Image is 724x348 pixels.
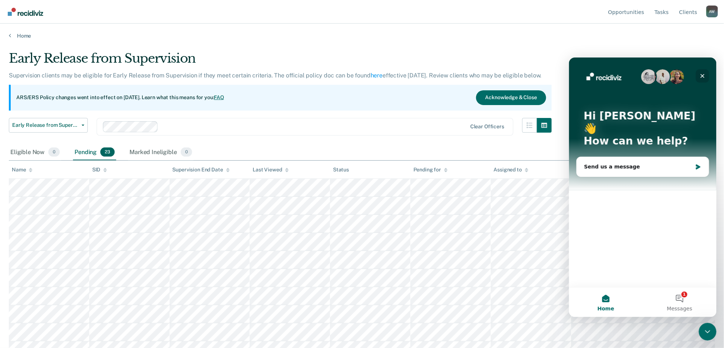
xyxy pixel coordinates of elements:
div: Pending for [413,167,448,173]
div: A W [706,6,718,17]
div: Eligible Now0 [9,145,61,161]
div: Status [333,167,349,173]
iframe: Intercom live chat [569,58,717,317]
div: SID [92,167,107,173]
div: Supervision End Date [173,167,230,173]
div: Last Viewed [253,167,288,173]
button: Acknowledge & Close [476,90,546,105]
span: Early Release from Supervision [12,122,79,128]
a: FAQ [214,94,225,100]
img: Recidiviz [8,8,43,16]
span: 0 [48,147,60,157]
iframe: Intercom live chat [699,323,717,341]
p: Supervision clients may be eligible for Early Release from Supervision if they meet certain crite... [9,72,542,79]
button: Early Release from Supervision [9,118,88,133]
div: Clear officers [470,123,504,130]
div: Name [12,167,32,173]
div: Assigned to [494,167,529,173]
a: here [371,72,382,79]
div: Marked Ineligible0 [128,145,194,161]
p: ARS/ERS Policy changes went into effect on [DATE]. Learn what this means for you: [16,94,224,101]
div: Early Release from Supervision [9,51,552,72]
a: Home [9,32,715,39]
div: Pending23 [73,145,116,161]
button: Profile dropdown button [706,6,718,17]
span: 0 [181,147,192,157]
span: 23 [100,147,115,157]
